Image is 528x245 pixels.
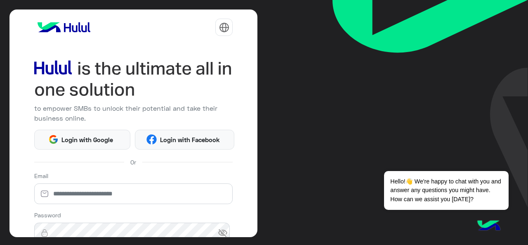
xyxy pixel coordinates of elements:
img: Google [48,134,59,145]
span: Or [130,158,136,167]
span: Login with Facebook [157,135,223,145]
span: Login with Google [59,135,116,145]
button: Login with Google [34,130,130,150]
img: email [34,190,55,198]
img: logo [34,19,94,36]
img: hulul-logo.png [474,212,503,241]
p: to empower SMBs to unlock their potential and take their business online. [34,103,233,124]
img: tab [219,22,229,33]
img: hululLoginTitle_EN.svg [34,58,233,100]
span: Hello!👋 We're happy to chat with you and answer any questions you might have. How can we assist y... [384,171,508,210]
img: Facebook [146,134,157,145]
label: Password [34,211,61,219]
button: Login with Facebook [135,130,234,150]
img: lock [34,229,55,237]
span: visibility_off [218,226,233,240]
label: Email [34,171,48,180]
